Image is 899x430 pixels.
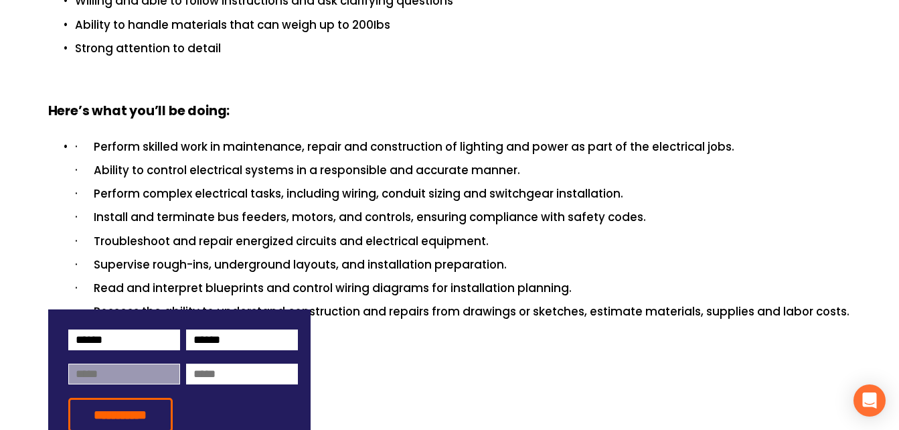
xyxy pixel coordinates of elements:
[75,208,851,226] p: · Install and terminate bus feeders, motors, and controls, ensuring compliance with safety codes.
[75,303,851,321] p: · Possess the ability to understand construction and repairs from drawings or sketches, estimate ...
[75,279,851,297] p: · Read and interpret blueprints and control wiring diagrams for installation planning.
[75,40,851,58] p: Strong attention to detail
[75,16,851,34] p: Ability to handle materials that can weigh up to 200Ibs
[853,384,886,417] div: Open Intercom Messenger
[75,185,851,203] p: · Perform complex electrical tasks, including wiring, conduit sizing and switchgear installation.
[75,256,851,274] p: · Supervise rough-ins, underground layouts, and installation preparation.
[75,161,851,180] p: · Ability to control electrical systems in a responsible and accurate manner.
[75,232,851,250] p: · Troubleshoot and repair energized circuits and electrical equipment.
[75,138,851,156] p: · Perform skilled work in maintenance, repair and construction of lighting and power as part of t...
[48,101,230,123] strong: Here’s what you’ll be doing:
